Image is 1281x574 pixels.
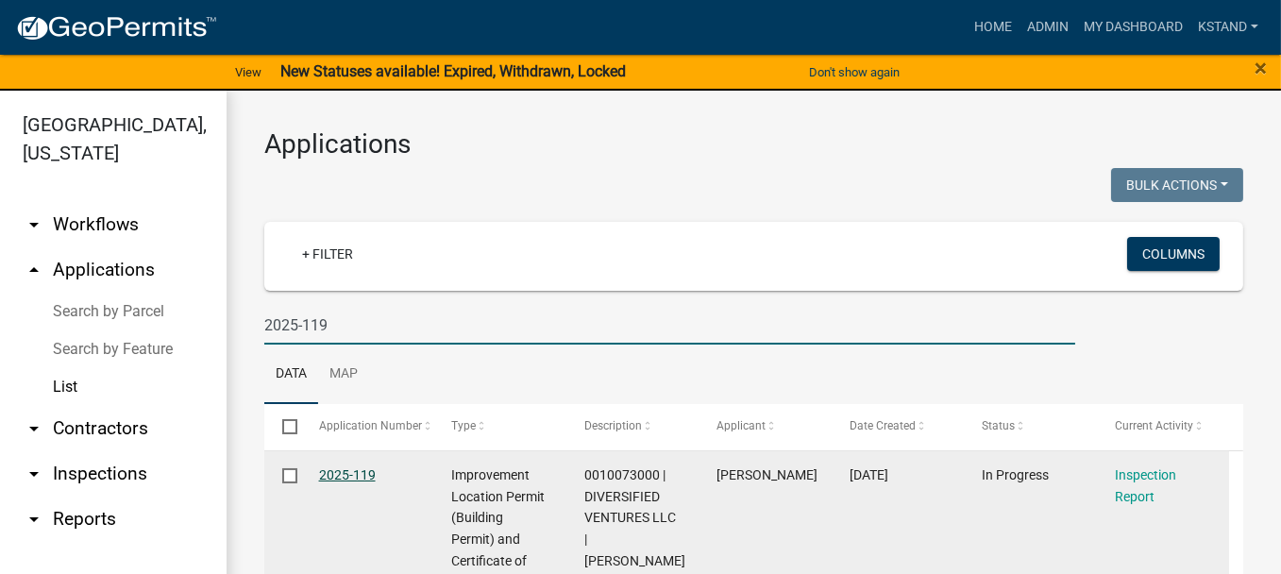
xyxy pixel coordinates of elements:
[967,9,1020,45] a: Home
[1020,9,1076,45] a: Admin
[850,419,916,432] span: Date Created
[716,467,817,482] span: Amy Cox
[699,404,832,449] datatable-header-cell: Applicant
[228,57,269,88] a: View
[1255,55,1267,81] span: ×
[280,62,626,80] strong: New Statuses available! Expired, Withdrawn, Locked
[319,419,422,432] span: Application Number
[1190,9,1266,45] a: kstand
[23,417,45,440] i: arrow_drop_down
[264,345,318,405] a: Data
[831,404,964,449] datatable-header-cell: Date Created
[1115,467,1176,504] a: Inspection Report
[264,306,1075,345] input: Search for applications
[964,404,1097,449] datatable-header-cell: Status
[1076,9,1190,45] a: My Dashboard
[23,463,45,485] i: arrow_drop_down
[264,128,1243,160] h3: Applications
[300,404,433,449] datatable-header-cell: Application Number
[982,419,1015,432] span: Status
[23,213,45,236] i: arrow_drop_down
[319,467,376,482] a: 2025-119
[565,404,699,449] datatable-header-cell: Description
[1096,404,1229,449] datatable-header-cell: Current Activity
[264,404,300,449] datatable-header-cell: Select
[23,508,45,531] i: arrow_drop_down
[23,259,45,281] i: arrow_drop_up
[716,419,766,432] span: Applicant
[318,345,369,405] a: Map
[1115,419,1193,432] span: Current Activity
[1255,57,1267,79] button: Close
[287,237,368,271] a: + Filter
[1127,237,1220,271] button: Columns
[850,467,888,482] span: 08/14/2025
[1111,168,1243,202] button: Bulk Actions
[451,419,476,432] span: Type
[584,419,642,432] span: Description
[433,404,566,449] datatable-header-cell: Type
[982,467,1049,482] span: In Progress
[801,57,907,88] button: Don't show again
